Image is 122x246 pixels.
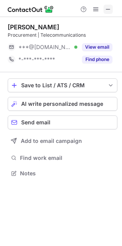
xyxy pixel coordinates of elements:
[21,101,103,107] span: AI write personalized message
[8,32,117,39] div: Procurement | Telecommunications
[8,115,117,129] button: Send email
[21,138,82,144] span: Add to email campaign
[8,97,117,111] button: AI write personalized message
[8,23,59,31] div: [PERSON_NAME]
[8,134,117,148] button: Add to email campaign
[20,154,114,161] span: Find work email
[82,43,112,51] button: Reveal Button
[21,82,104,88] div: Save to List / ATS / CRM
[21,119,50,126] span: Send email
[20,170,114,177] span: Notes
[82,56,112,63] button: Reveal Button
[8,168,117,179] button: Notes
[8,5,54,14] img: ContactOut v5.3.10
[18,44,72,51] span: ***@[DOMAIN_NAME]
[8,153,117,163] button: Find work email
[8,78,117,92] button: save-profile-one-click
